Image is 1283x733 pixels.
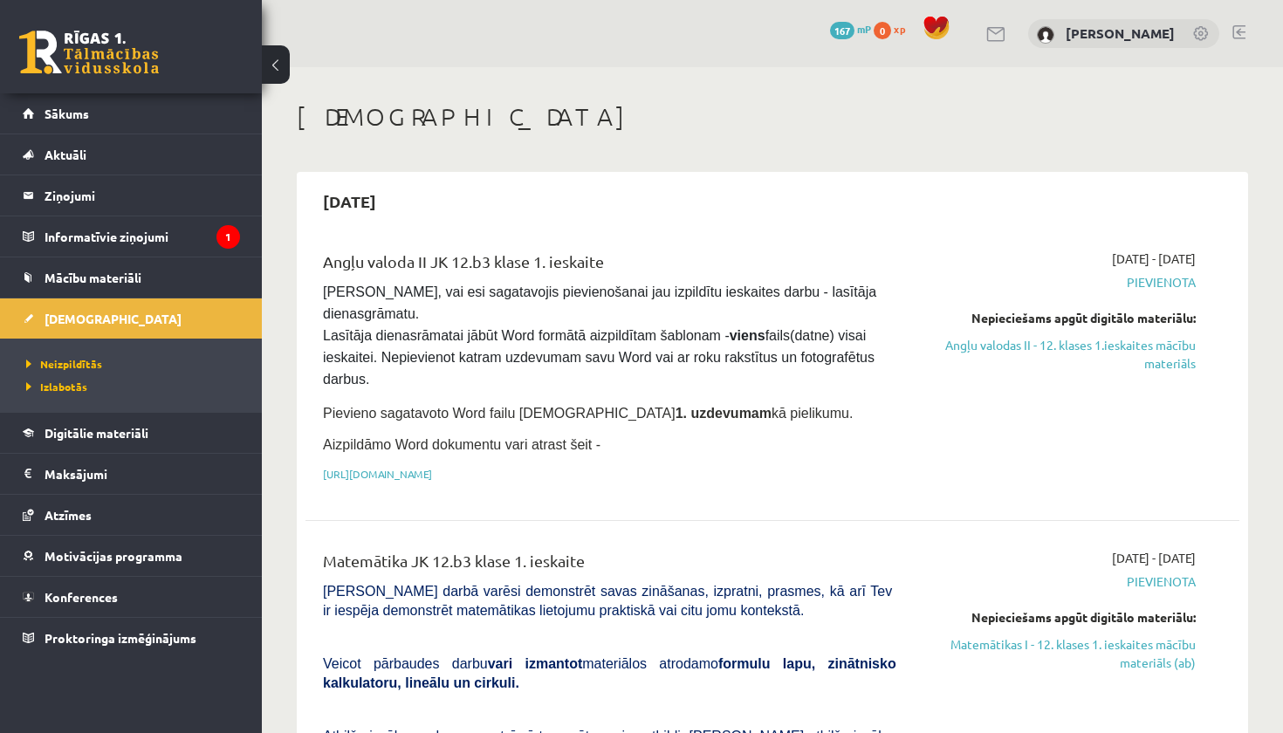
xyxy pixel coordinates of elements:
a: 167 mP [830,22,871,36]
a: Informatīvie ziņojumi1 [23,216,240,257]
a: Digitālie materiāli [23,413,240,453]
a: Mācību materiāli [23,257,240,298]
span: Motivācijas programma [45,548,182,564]
div: Angļu valoda II JK 12.b3 klase 1. ieskaite [323,250,896,282]
a: [PERSON_NAME] [1066,24,1175,42]
a: Rīgas 1. Tālmācības vidusskola [19,31,159,74]
i: 1 [216,225,240,249]
span: Izlabotās [26,380,87,394]
div: Nepieciešams apgūt digitālo materiālu: [923,608,1196,627]
a: Neizpildītās [26,356,244,372]
a: [DEMOGRAPHIC_DATA] [23,298,240,339]
span: Veicot pārbaudes darbu materiālos atrodamo [323,656,896,690]
span: Pievieno sagatavoto Word failu [DEMOGRAPHIC_DATA] kā pielikumu. [323,406,853,421]
span: Mācību materiāli [45,270,141,285]
span: xp [894,22,905,36]
a: Ziņojumi [23,175,240,216]
a: Izlabotās [26,379,244,394]
h1: [DEMOGRAPHIC_DATA] [297,102,1248,132]
b: vari izmantot [488,656,583,671]
span: 167 [830,22,854,39]
span: Atzīmes [45,507,92,523]
div: Nepieciešams apgūt digitālo materiālu: [923,309,1196,327]
a: 0 xp [874,22,914,36]
span: [PERSON_NAME] darbā varēsi demonstrēt savas zināšanas, izpratni, prasmes, kā arī Tev ir iespēja d... [323,584,896,618]
a: Matemātikas I - 12. klases 1. ieskaites mācību materiāls (ab) [923,635,1196,672]
span: Pievienota [923,273,1196,291]
span: [DATE] - [DATE] [1112,549,1196,567]
a: Aktuāli [23,134,240,175]
span: 0 [874,22,891,39]
span: Neizpildītās [26,357,102,371]
b: formulu lapu, zinātnisko kalkulatoru, lineālu un cirkuli. [323,656,896,690]
a: Atzīmes [23,495,240,535]
span: Pievienota [923,572,1196,591]
a: Proktoringa izmēģinājums [23,618,240,658]
a: [URL][DOMAIN_NAME] [323,467,432,481]
span: [DATE] - [DATE] [1112,250,1196,268]
span: [PERSON_NAME], vai esi sagatavojis pievienošanai jau izpildītu ieskaites darbu - lasītāja dienasg... [323,284,881,387]
span: Digitālie materiāli [45,425,148,441]
span: Konferences [45,589,118,605]
div: Matemātika JK 12.b3 klase 1. ieskaite [323,549,896,581]
a: Sākums [23,93,240,134]
legend: Maksājumi [45,454,240,494]
img: Daniela Varlamova [1037,26,1054,44]
a: Maksājumi [23,454,240,494]
h2: [DATE] [305,181,394,222]
span: Aizpildāmo Word dokumentu vari atrast šeit - [323,437,600,452]
a: Konferences [23,577,240,617]
span: Proktoringa izmēģinājums [45,630,196,646]
legend: Informatīvie ziņojumi [45,216,240,257]
span: [DEMOGRAPHIC_DATA] [45,311,182,326]
a: Angļu valodas II - 12. klases 1.ieskaites mācību materiāls [923,336,1196,373]
strong: 1. uzdevumam [676,406,772,421]
a: Motivācijas programma [23,536,240,576]
legend: Ziņojumi [45,175,240,216]
span: Aktuāli [45,147,86,162]
strong: viens [730,328,765,343]
span: mP [857,22,871,36]
span: Sākums [45,106,89,121]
